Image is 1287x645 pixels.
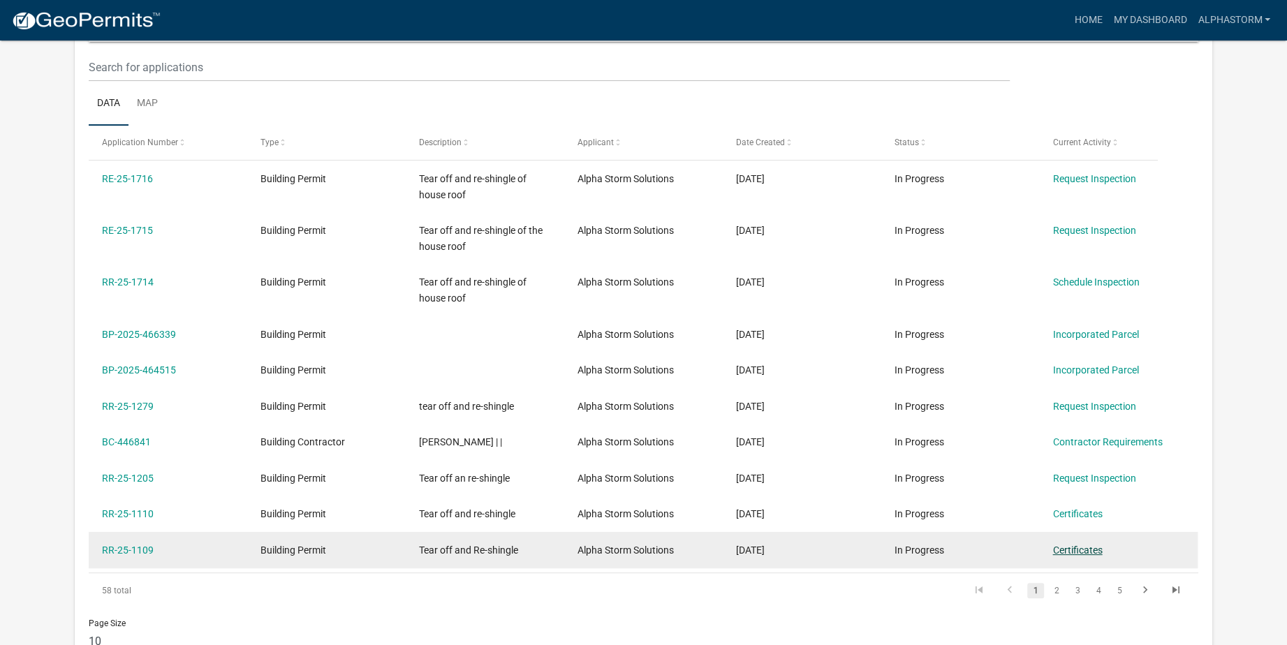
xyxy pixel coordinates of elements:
span: 09/08/2025 [736,276,765,288]
span: Alpha Storm Solutions [578,225,674,236]
a: BP-2025-466339 [102,329,176,340]
datatable-header-cell: Description [406,126,564,159]
datatable-header-cell: Current Activity [1039,126,1198,159]
a: Request Inspection [1052,401,1135,412]
a: Contractor Requirements [1052,436,1162,447]
span: Alpha Storm Solutions [578,436,674,447]
a: go to first page [966,583,992,598]
span: In Progress [895,173,944,184]
span: In Progress [895,329,944,340]
a: Certificates [1052,508,1102,519]
span: tear off and re-shingle [419,401,514,412]
span: In Progress [895,473,944,484]
span: 09/08/2025 [736,225,765,236]
li: page 5 [1109,579,1130,602]
span: In Progress [895,276,944,288]
span: Tear off and re-shingle of house roof [419,276,527,304]
span: 06/24/2025 [736,508,765,519]
span: Building Permit [260,329,326,340]
span: Type [260,138,279,147]
a: Map [128,82,166,126]
span: 08/19/2025 [736,329,765,340]
a: go to previous page [996,583,1023,598]
a: BC-446841 [102,436,151,447]
span: 07/08/2025 [736,436,765,447]
span: In Progress [895,436,944,447]
span: Date Created [736,138,785,147]
a: Incorporated Parcel [1052,329,1138,340]
span: Alpha Storm Solutions [578,364,674,376]
span: Tear off and Re-shingle [419,544,518,556]
a: Certificates [1052,544,1102,556]
span: Alpha Storm Solutions [578,276,674,288]
a: RR-25-1714 [102,276,154,288]
span: Tear off and re-shingle of the house roof [419,225,543,252]
a: go to next page [1132,583,1159,598]
a: BP-2025-464515 [102,364,176,376]
span: Alpha Storm Solutions [578,401,674,412]
span: Status [895,138,919,147]
a: Request Inspection [1052,173,1135,184]
a: RE-25-1716 [102,173,153,184]
span: Application Number [102,138,178,147]
li: page 3 [1067,579,1088,602]
span: Alpha Storm Solutions [578,544,674,556]
a: RE-25-1715 [102,225,153,236]
a: RR-25-1205 [102,473,154,484]
a: 5 [1111,583,1128,598]
span: 07/08/2025 [736,473,765,484]
span: 08/15/2025 [736,364,765,376]
a: RR-25-1109 [102,544,154,556]
span: Building Permit [260,364,326,376]
a: AlphaStorm [1192,7,1276,34]
span: Current Activity [1052,138,1110,147]
a: 1 [1027,583,1044,598]
a: Home [1068,7,1108,34]
span: Building Permit [260,173,326,184]
span: In Progress [895,508,944,519]
input: Search for applications [89,53,1010,82]
span: 07/14/2025 [736,401,765,412]
a: RR-25-1279 [102,401,154,412]
a: RR-25-1110 [102,508,154,519]
span: Alpha Storm Solutions [578,329,674,340]
span: Alpha Storm Solutions [578,473,674,484]
span: In Progress [895,544,944,556]
span: 09/08/2025 [736,173,765,184]
span: Building Permit [260,225,326,236]
span: Building Permit [260,508,326,519]
span: Building Permit [260,401,326,412]
a: Data [89,82,128,126]
a: 4 [1090,583,1107,598]
datatable-header-cell: Applicant [564,126,723,159]
span: Alpha Storm Solutions [578,173,674,184]
a: Schedule Inspection [1052,276,1139,288]
datatable-header-cell: Type [247,126,406,159]
span: In Progress [895,401,944,412]
span: Building Permit [260,473,326,484]
datatable-header-cell: Application Number [89,126,247,159]
li: page 4 [1088,579,1109,602]
a: Request Inspection [1052,473,1135,484]
span: Building Contractor [260,436,345,447]
a: My Dashboard [1108,7,1192,34]
datatable-header-cell: Status [881,126,1039,159]
div: 58 total [89,573,308,608]
span: Description [419,138,462,147]
span: Tear off and re-shingle [419,508,515,519]
span: In Progress [895,225,944,236]
span: In Progress [895,364,944,376]
a: Incorporated Parcel [1052,364,1138,376]
a: go to last page [1163,583,1189,598]
li: page 2 [1046,579,1067,602]
span: Tear off and re-shingle of house roof [419,173,527,200]
a: 2 [1048,583,1065,598]
span: Applicant [578,138,614,147]
a: 3 [1069,583,1086,598]
span: Building Permit [260,544,326,556]
span: Building Permit [260,276,326,288]
span: 06/24/2025 [736,544,765,556]
li: page 1 [1025,579,1046,602]
span: Alpha Storm Solutions [578,508,674,519]
span: Kimberly Gibbons | | [419,436,502,447]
